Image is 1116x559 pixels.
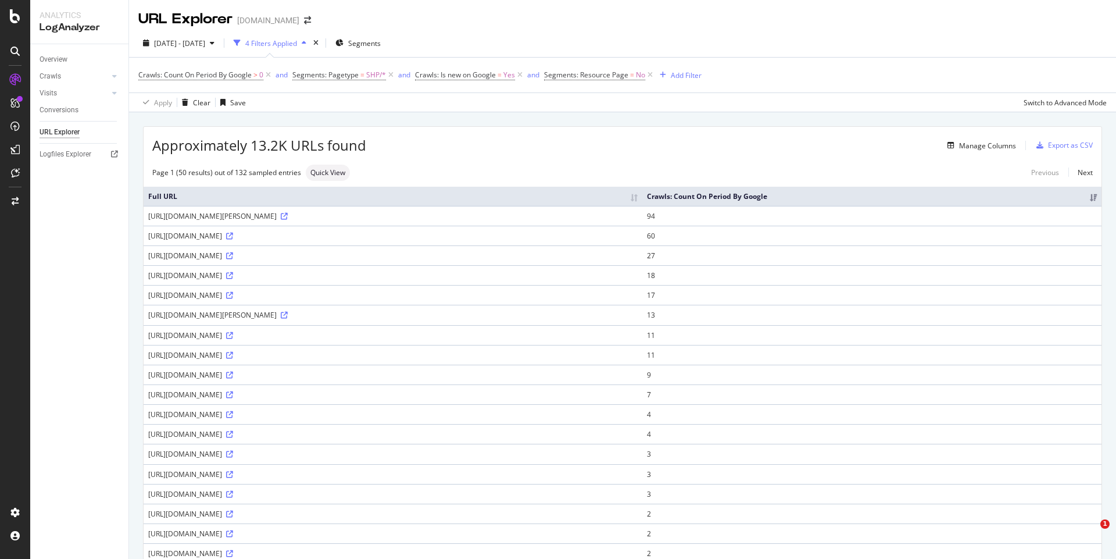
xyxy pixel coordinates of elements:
[398,69,410,80] button: and
[642,464,1101,484] td: 3
[148,449,638,459] div: [URL][DOMAIN_NAME]
[40,104,78,116] div: Conversions
[138,93,172,112] button: Apply
[310,169,345,176] span: Quick View
[148,211,638,221] div: [URL][DOMAIN_NAME][PERSON_NAME]
[177,93,210,112] button: Clear
[498,70,502,80] span: =
[138,34,219,52] button: [DATE] - [DATE]
[148,410,638,419] div: [URL][DOMAIN_NAME]
[642,404,1101,424] td: 4
[148,310,638,320] div: [URL][DOMAIN_NAME][PERSON_NAME]
[154,98,172,108] div: Apply
[40,9,119,21] div: Analytics
[1048,140,1093,150] div: Export as CSV
[304,16,311,24] div: arrow-right-arrow-left
[40,126,80,138] div: URL Explorer
[229,34,311,52] button: 4 Filters Applied
[40,104,120,116] a: Conversions
[655,68,702,82] button: Add Filter
[415,70,496,80] span: Crawls: Is new on Google
[527,69,539,80] button: and
[642,226,1101,245] td: 60
[360,70,364,80] span: =
[148,549,638,558] div: [URL][DOMAIN_NAME]
[138,70,252,80] span: Crawls: Count On Period By Google
[253,70,257,80] span: >
[152,168,301,177] div: Page 1 (50 results) out of 132 sampled entries
[642,265,1101,285] td: 18
[292,70,359,80] span: Segments: Pagetype
[245,38,297,48] div: 4 Filters Applied
[636,67,645,83] span: No
[230,98,246,108] div: Save
[148,370,638,380] div: [URL][DOMAIN_NAME]
[40,126,120,138] a: URL Explorer
[216,93,246,112] button: Save
[1068,164,1093,181] a: Next
[40,87,109,99] a: Visits
[398,70,410,80] div: and
[138,9,233,29] div: URL Explorer
[259,67,263,83] span: 0
[40,21,119,34] div: LogAnalyzer
[642,424,1101,444] td: 4
[237,15,299,26] div: [DOMAIN_NAME]
[40,148,120,161] a: Logfiles Explorer
[642,345,1101,365] td: 11
[642,245,1101,265] td: 27
[642,384,1101,404] td: 7
[40,54,120,66] a: Overview
[40,54,67,66] div: Overview
[311,37,321,49] div: times
[40,70,61,83] div: Crawls
[306,165,350,181] div: neutral label
[503,67,515,83] span: Yes
[40,70,109,83] a: Crawls
[154,38,205,48] span: [DATE] - [DATE]
[40,148,91,161] div: Logfiles Explorer
[148,270,638,280] div: [URL][DOMAIN_NAME]
[544,70,628,80] span: Segments: Resource Page
[276,70,288,80] div: and
[148,489,638,499] div: [URL][DOMAIN_NAME]
[642,305,1101,325] td: 13
[148,509,638,519] div: [URL][DOMAIN_NAME]
[642,325,1101,345] td: 11
[331,34,385,52] button: Segments
[148,390,638,400] div: [URL][DOMAIN_NAME]
[1032,136,1093,155] button: Export as CSV
[642,484,1101,504] td: 3
[1024,98,1107,108] div: Switch to Advanced Mode
[193,98,210,108] div: Clear
[152,136,366,155] span: Approximately 13.2K URLs found
[148,350,638,360] div: [URL][DOMAIN_NAME]
[959,141,1016,151] div: Manage Columns
[148,231,638,241] div: [URL][DOMAIN_NAME]
[943,138,1016,152] button: Manage Columns
[671,70,702,80] div: Add Filter
[144,187,642,206] th: Full URL: activate to sort column ascending
[148,290,638,300] div: [URL][DOMAIN_NAME]
[148,251,638,261] div: [URL][DOMAIN_NAME]
[1019,93,1107,112] button: Switch to Advanced Mode
[1100,519,1110,529] span: 1
[527,70,539,80] div: and
[642,365,1101,384] td: 9
[642,504,1101,524] td: 2
[642,285,1101,305] td: 17
[642,524,1101,543] td: 2
[276,69,288,80] button: and
[40,87,57,99] div: Visits
[148,429,638,439] div: [URL][DOMAIN_NAME]
[148,529,638,539] div: [URL][DOMAIN_NAME]
[348,38,381,48] span: Segments
[630,70,634,80] span: =
[1076,519,1104,547] iframe: Intercom live chat
[642,444,1101,464] td: 3
[366,67,386,83] span: SHP/*
[148,469,638,479] div: [URL][DOMAIN_NAME]
[148,330,638,340] div: [URL][DOMAIN_NAME]
[642,206,1101,226] td: 94
[642,187,1101,206] th: Crawls: Count On Period By Google: activate to sort column ascending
